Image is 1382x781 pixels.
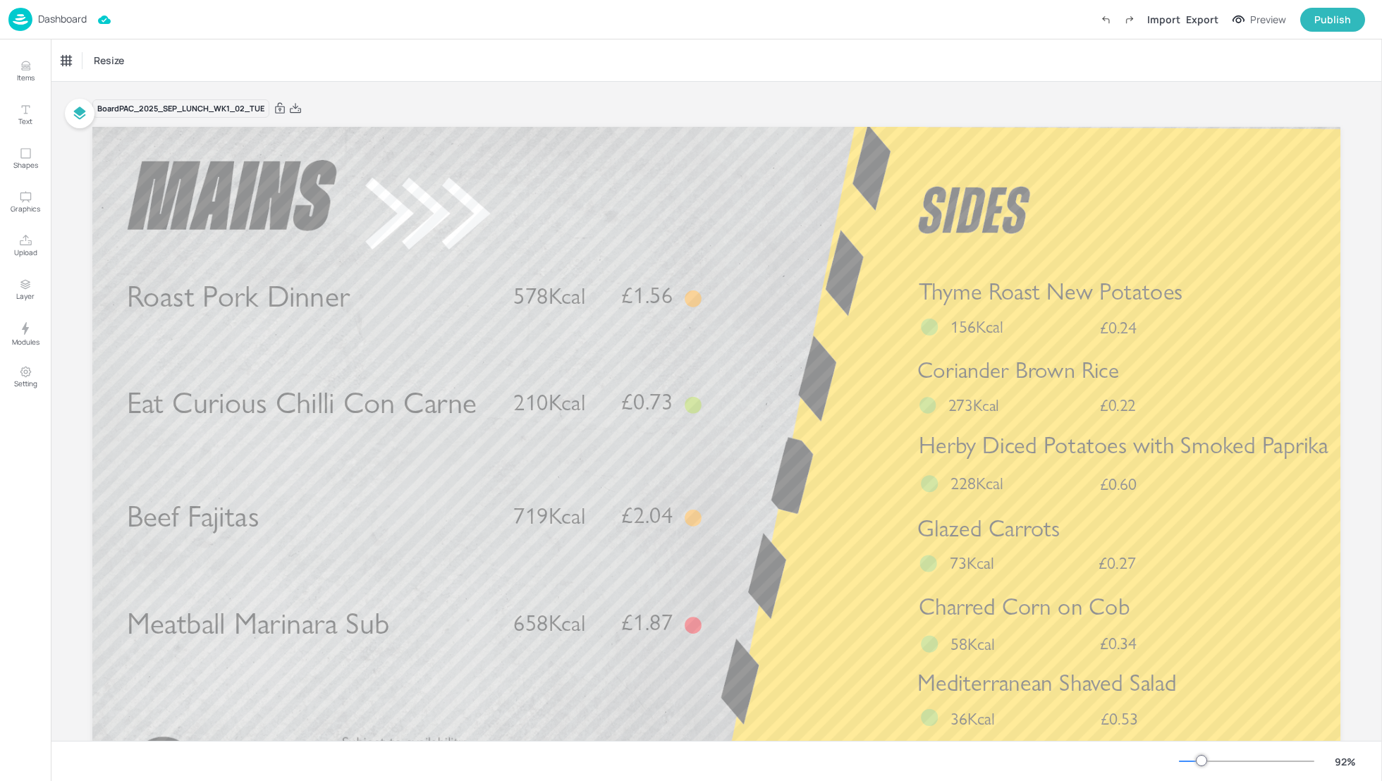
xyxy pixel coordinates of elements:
[91,53,127,68] span: Resize
[950,553,994,574] span: 73Kcal
[950,473,1003,494] span: 228Kcal
[1118,8,1142,32] label: Redo (Ctrl + Y)
[513,283,585,310] span: 578Kcal
[1147,12,1180,27] div: Import
[1101,711,1138,727] span: £0.53
[917,357,1119,383] span: Coriander Brown Rice
[1328,754,1362,769] div: 92 %
[127,278,350,315] span: Roast Pork Dinner
[1314,12,1351,27] div: Publish
[1300,8,1365,32] button: Publish
[1099,555,1136,572] span: £0.27
[919,431,1328,460] span: Herby Diced Potatoes with Smoked Paprika
[1250,12,1286,27] div: Preview
[621,611,673,634] span: £1.87
[950,316,1003,338] span: 156Kcal
[621,391,673,414] span: £0.73
[621,504,673,527] span: £2.04
[127,498,259,534] span: Beef Fajitas
[513,389,585,417] span: 210Kcal
[127,605,389,641] span: Meatball Marinara Sub
[1100,319,1137,336] span: £0.24
[1224,9,1295,30] button: Preview
[8,8,32,31] img: logo-86c26b7e.jpg
[1100,635,1137,652] span: £0.34
[513,502,585,529] span: 719Kcal
[1100,476,1137,493] span: £0.60
[92,99,269,118] div: Board PAC_2025_SEP_LUNCH_WK1_02_TUE
[621,285,673,307] span: £1.56
[1100,398,1136,414] span: £0.22
[1186,12,1218,27] div: Export
[948,395,999,415] span: 273Kcal
[950,633,995,654] span: 58Kcal
[919,278,1182,306] span: Thyme Roast New Potatoes
[950,708,995,730] span: 36Kcal
[917,668,1176,696] span: Mediterranean Shaved Salad
[513,609,585,637] span: 658Kcal
[919,593,1130,621] span: Charred Corn on Cob
[917,515,1060,543] span: Glazed Carrots
[1094,8,1118,32] label: Undo (Ctrl + Z)
[38,14,87,24] p: Dashboard
[127,385,477,422] span: Eat Curious Chilli Con Carne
